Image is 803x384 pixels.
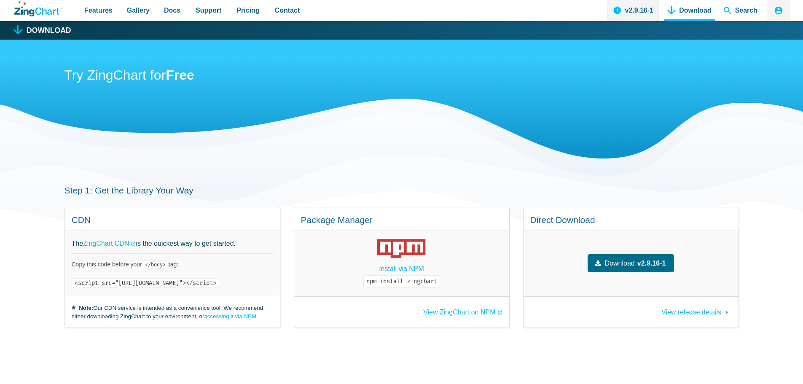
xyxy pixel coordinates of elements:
a: View release details [661,304,731,316]
a: ZingChart CDN [83,238,136,249]
code: </body> [142,260,169,269]
a: ZingChart Logo. Click to return to the homepage [14,1,62,16]
code: npm install zingchart [363,275,440,288]
a: accessing it via NPM [204,313,256,320]
h4: Package Manager [301,214,502,226]
strong: v2.9.16-1 [637,258,666,269]
a: Downloadv2.9.16-1 [588,254,674,272]
span: Docs [164,5,180,16]
p: The is the quickest way to get started. [72,238,273,249]
h4: CDN [72,214,273,226]
small: Our CDN service is intended as a convenience tool. We recommend either downloading ZingChart to y... [72,303,273,321]
span: Pricing [236,5,259,16]
span: Contact [275,5,300,16]
h2: Try ZingChart for [64,67,739,86]
code: <script src="[URL][DOMAIN_NAME]"></script> [72,278,219,288]
h1: Download [27,27,71,35]
a: View ZingChart on NPM [423,309,502,316]
span: Support [196,5,221,16]
strong: Free [166,67,194,83]
strong: Note: [79,305,93,311]
span: Download [605,258,635,269]
a: Install via NPM [379,263,424,274]
span: Gallery [127,5,150,16]
p: Copy this code before your tag: [72,260,273,269]
span: Features [84,5,113,16]
span: View release details [661,309,721,316]
h4: Direct Download [530,214,732,226]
